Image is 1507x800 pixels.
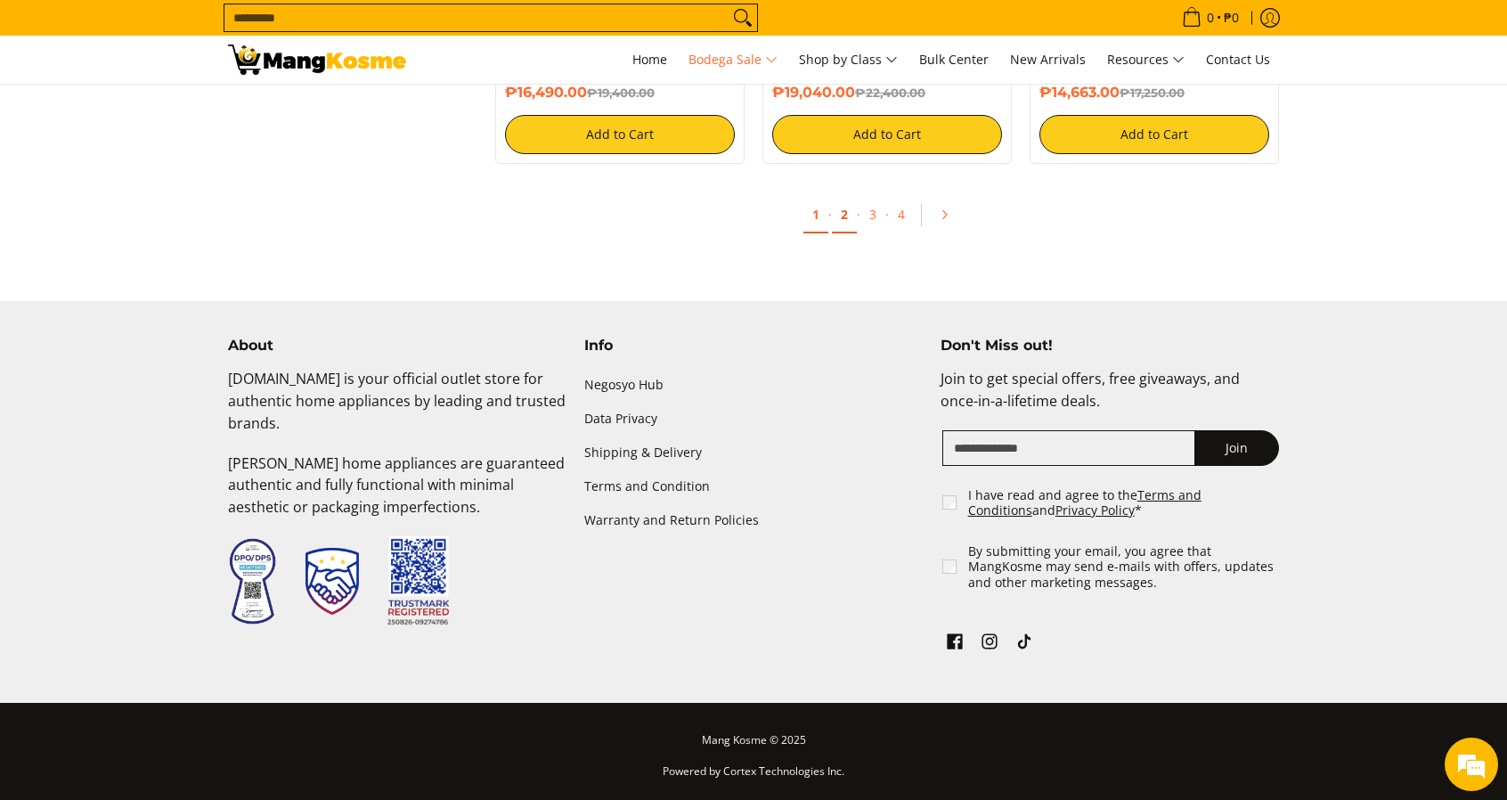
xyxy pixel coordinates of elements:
[1098,36,1193,84] a: Resources
[387,536,450,626] img: Trustmark QR
[228,761,1279,792] p: Powered by Cortex Technologies Inc.
[584,402,923,436] a: Data Privacy
[799,49,898,71] span: Shop by Class
[968,487,1281,518] label: I have read and agree to the and *
[228,537,277,625] img: Data Privacy Seal
[968,486,1202,519] a: Terms and Conditions
[584,470,923,504] a: Terms and Condition
[623,36,676,84] a: Home
[1120,86,1185,100] del: ₱17,250.00
[505,115,735,154] button: Add to Cart
[1197,36,1279,84] a: Contact Us
[584,436,923,469] a: Shipping & Delivery
[885,206,889,223] span: ·
[486,191,1288,248] ul: Pagination
[860,197,885,232] a: 3
[424,36,1279,84] nav: Main Menu
[1012,629,1037,659] a: See Mang Kosme on TikTok
[803,197,828,233] a: 1
[1107,49,1185,71] span: Resources
[584,368,923,402] a: Negosyo Hub
[941,368,1279,430] p: Join to get special offers, free giveaways, and once-in-a-lifetime deals.
[1010,51,1086,68] span: New Arrivals
[855,86,925,100] del: ₱22,400.00
[889,197,914,232] a: 4
[1194,430,1279,466] button: Join
[228,453,566,536] p: [PERSON_NAME] home appliances are guaranteed authentic and fully functional with minimal aestheti...
[1039,115,1269,154] button: Add to Cart
[772,84,1002,102] h6: ₱19,040.00
[228,45,406,75] img: Bodega Sale l Mang Kosme: Cost-Efficient &amp; Quality Home Appliances
[942,629,967,659] a: See Mang Kosme on Facebook
[305,548,359,616] img: Trustmark Seal
[584,337,923,355] h4: Info
[857,206,860,223] span: ·
[832,197,857,233] a: 2
[1039,84,1269,102] h6: ₱14,663.00
[977,629,1002,659] a: See Mang Kosme on Instagram
[228,337,566,355] h4: About
[1221,12,1242,24] span: ₱0
[910,36,998,84] a: Bulk Center
[632,51,667,68] span: Home
[228,368,566,452] p: [DOMAIN_NAME] is your official outlet store for authentic home appliances by leading and trusted ...
[941,337,1279,355] h4: Don't Miss out!
[790,36,907,84] a: Shop by Class
[1177,8,1244,28] span: •
[919,51,989,68] span: Bulk Center
[729,4,757,31] button: Search
[680,36,786,84] a: Bodega Sale
[1204,12,1217,24] span: 0
[688,49,778,71] span: Bodega Sale
[1055,502,1135,518] a: Privacy Policy
[828,206,832,223] span: ·
[228,730,1279,761] p: Mang Kosme © 2025
[772,115,1002,154] button: Add to Cart
[584,504,923,538] a: Warranty and Return Policies
[587,86,655,100] del: ₱19,400.00
[1001,36,1095,84] a: New Arrivals
[1206,51,1270,68] span: Contact Us
[968,543,1281,591] label: By submitting your email, you agree that MangKosme may send e-mails with offers, updates and othe...
[505,84,735,102] h6: ₱16,490.00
